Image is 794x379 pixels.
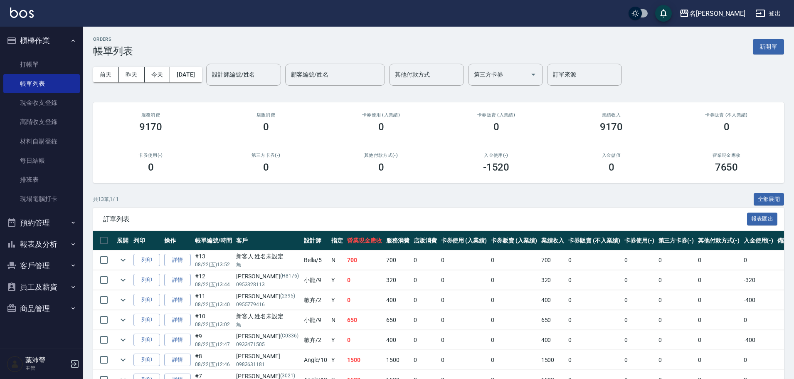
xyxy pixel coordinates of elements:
[696,350,742,370] td: 0
[3,255,80,277] button: 客戶管理
[329,310,345,330] td: N
[133,354,160,367] button: 列印
[449,112,544,118] h2: 卡券販賣 (入業績)
[384,231,412,250] th: 服務消費
[747,215,778,223] a: 報表匯出
[117,354,129,366] button: expand row
[117,294,129,306] button: expand row
[133,314,160,327] button: 列印
[329,290,345,310] td: Y
[489,231,539,250] th: 卡券販賣 (入業績)
[656,330,696,350] td: 0
[696,250,742,270] td: 0
[3,112,80,131] a: 高階收支登錄
[489,310,539,330] td: 0
[656,290,696,310] td: 0
[333,153,429,158] h2: 其他付款方式(-)
[133,334,160,347] button: 列印
[439,250,489,270] td: 0
[656,350,696,370] td: 0
[539,231,567,250] th: 業績收入
[747,213,778,225] button: 報表匯出
[236,361,300,368] p: 0983631181
[25,356,68,364] h5: 葉沛瑩
[329,330,345,350] td: Y
[93,67,119,82] button: 前天
[539,310,567,330] td: 650
[742,310,776,330] td: 0
[117,314,129,326] button: expand row
[384,310,412,330] td: 650
[742,250,776,270] td: 0
[622,270,656,290] td: 0
[3,74,80,93] a: 帳單列表
[139,121,163,133] h3: 9170
[119,67,145,82] button: 昨天
[3,93,80,112] a: 現金收支登錄
[3,132,80,151] a: 材料自購登錄
[439,270,489,290] td: 0
[696,290,742,310] td: 0
[539,290,567,310] td: 400
[378,121,384,133] h3: 0
[164,294,191,307] a: 詳情
[302,250,330,270] td: Bella /5
[489,350,539,370] td: 0
[527,68,540,81] button: Open
[775,231,791,250] th: 備註
[724,121,730,133] h3: 0
[439,231,489,250] th: 卡券使用 (入業績)
[412,350,439,370] td: 0
[103,112,198,118] h3: 服務消費
[676,5,749,22] button: 名[PERSON_NAME]
[234,231,302,250] th: 客戶
[345,250,384,270] td: 700
[696,231,742,250] th: 其他付款方式(-)
[302,310,330,330] td: 小龍 /9
[345,330,384,350] td: 0
[622,310,656,330] td: 0
[566,250,622,270] td: 0
[564,153,659,158] h2: 入金儲值
[622,290,656,310] td: 0
[164,254,191,267] a: 詳情
[164,354,191,367] a: 詳情
[162,231,193,250] th: 操作
[329,250,345,270] td: N
[539,330,567,350] td: 400
[566,231,622,250] th: 卡券販賣 (不入業績)
[384,270,412,290] td: 320
[345,231,384,250] th: 營業現金應收
[7,356,23,372] img: Person
[564,112,659,118] h2: 業績收入
[195,301,232,308] p: 08/22 (五) 13:40
[103,153,198,158] h2: 卡券使用(-)
[236,301,300,308] p: 0955779416
[742,330,776,350] td: -400
[493,121,499,133] h3: 0
[195,321,232,328] p: 08/22 (五) 13:02
[3,276,80,298] button: 員工及薪資
[133,294,160,307] button: 列印
[302,231,330,250] th: 設計師
[384,250,412,270] td: 700
[302,270,330,290] td: 小龍 /9
[193,350,234,370] td: #8
[280,272,299,281] p: (H8176)
[566,350,622,370] td: 0
[679,112,774,118] h2: 卡券販賣 (不入業績)
[696,310,742,330] td: 0
[3,170,80,189] a: 排班表
[148,161,154,173] h3: 0
[689,8,745,19] div: 名[PERSON_NAME]
[302,330,330,350] td: 敏卉 /2
[489,250,539,270] td: 0
[600,121,623,133] h3: 9170
[412,290,439,310] td: 0
[263,161,269,173] h3: 0
[656,310,696,330] td: 0
[412,231,439,250] th: 店販消費
[164,334,191,347] a: 詳情
[131,231,162,250] th: 列印
[333,112,429,118] h2: 卡券使用 (入業績)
